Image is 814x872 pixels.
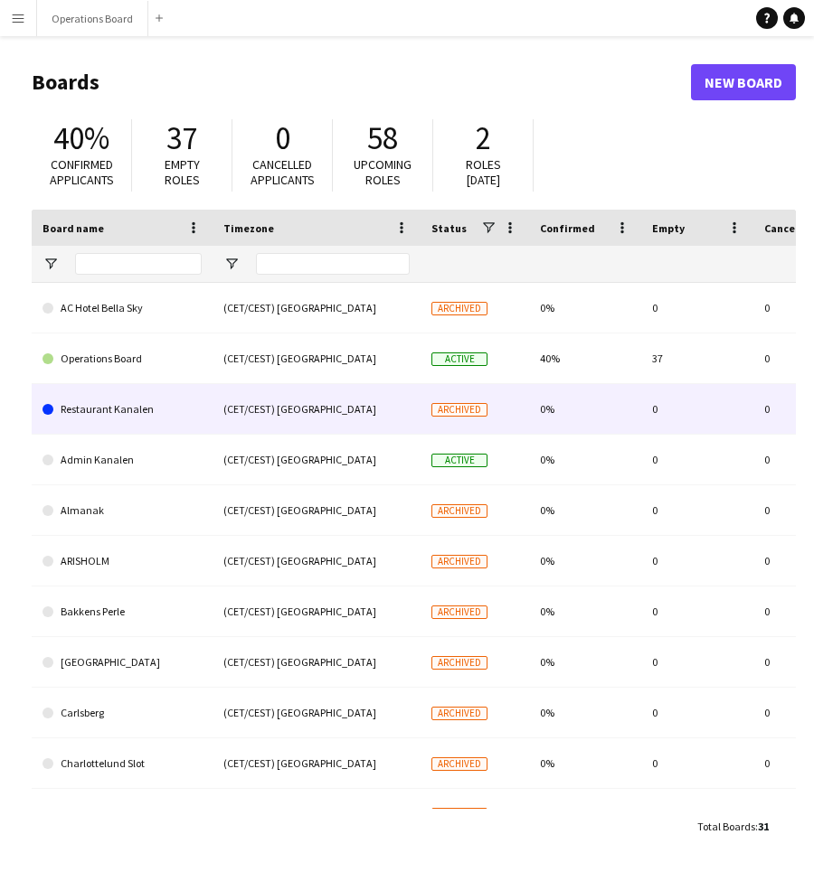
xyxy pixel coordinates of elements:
[641,435,753,484] div: 0
[37,1,148,36] button: Operations Board
[641,536,753,586] div: 0
[43,738,202,789] a: Charlottelund Slot
[431,454,487,467] span: Active
[641,738,753,788] div: 0
[43,789,202,839] a: Firm Living
[251,156,315,188] span: Cancelled applicants
[213,789,421,839] div: (CET/CEST) [GEOGRAPHIC_DATA]
[32,69,691,96] h1: Boards
[213,586,421,636] div: (CET/CEST) [GEOGRAPHIC_DATA]
[641,333,753,383] div: 37
[758,820,769,833] span: 31
[540,221,595,235] span: Confirmed
[529,435,641,484] div: 0%
[43,586,202,637] a: Bakkens Perle
[529,738,641,788] div: 0%
[529,485,641,535] div: 0%
[466,156,501,188] span: Roles [DATE]
[275,118,290,158] span: 0
[529,333,641,383] div: 40%
[641,485,753,535] div: 0
[213,435,421,484] div: (CET/CEST) [GEOGRAPHIC_DATA]
[256,253,410,275] input: Timezone Filter Input
[213,738,421,788] div: (CET/CEST) [GEOGRAPHIC_DATA]
[431,302,487,315] span: Archived
[43,256,59,272] button: Open Filter Menu
[641,637,753,687] div: 0
[43,688,202,738] a: Carlsberg
[431,707,487,720] span: Archived
[213,384,421,434] div: (CET/CEST) [GEOGRAPHIC_DATA]
[641,283,753,333] div: 0
[431,555,487,568] span: Archived
[529,637,641,687] div: 0%
[431,605,487,619] span: Archived
[43,283,202,333] a: AC Hotel Bella Sky
[43,485,202,536] a: Almanak
[53,118,109,158] span: 40%
[431,352,487,366] span: Active
[213,688,421,737] div: (CET/CEST) [GEOGRAPHIC_DATA]
[641,586,753,636] div: 0
[529,586,641,636] div: 0%
[50,156,114,188] span: Confirmed applicants
[652,221,685,235] span: Empty
[764,221,804,235] span: Cancels
[213,283,421,333] div: (CET/CEST) [GEOGRAPHIC_DATA]
[223,221,274,235] span: Timezone
[166,118,197,158] span: 37
[431,656,487,670] span: Archived
[529,384,641,434] div: 0%
[431,504,487,518] span: Archived
[529,688,641,737] div: 0%
[213,485,421,535] div: (CET/CEST) [GEOGRAPHIC_DATA]
[529,283,641,333] div: 0%
[43,637,202,688] a: [GEOGRAPHIC_DATA]
[697,809,769,844] div: :
[529,536,641,586] div: 0%
[641,789,753,839] div: 0
[691,64,796,100] a: New Board
[354,156,412,188] span: Upcoming roles
[43,221,104,235] span: Board name
[43,333,202,384] a: Operations Board
[431,757,487,771] span: Archived
[213,536,421,586] div: (CET/CEST) [GEOGRAPHIC_DATA]
[213,637,421,687] div: (CET/CEST) [GEOGRAPHIC_DATA]
[431,403,487,417] span: Archived
[431,221,467,235] span: Status
[43,536,202,586] a: ARISHOLM
[476,118,491,158] span: 2
[367,118,398,158] span: 58
[43,435,202,485] a: Admin Kanalen
[641,688,753,737] div: 0
[75,253,202,275] input: Board name Filter Input
[697,820,755,833] span: Total Boards
[529,789,641,839] div: 0%
[223,256,240,272] button: Open Filter Menu
[641,384,753,434] div: 0
[213,333,421,383] div: (CET/CEST) [GEOGRAPHIC_DATA]
[43,384,202,435] a: Restaurant Kanalen
[165,156,200,188] span: Empty roles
